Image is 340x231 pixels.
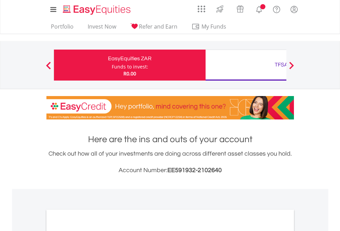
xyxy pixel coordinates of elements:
h1: Here are the ins and outs of your account [46,133,294,146]
a: Notifications [250,2,268,15]
h3: Account Number: [46,166,294,175]
img: vouchers-v2.svg [234,3,246,14]
a: My Profile [285,2,303,17]
a: Home page [60,2,133,15]
span: Refer and Earn [139,23,177,30]
img: grid-menu-icon.svg [198,5,205,13]
a: Refer and Earn [128,23,180,34]
button: Next [285,65,298,72]
span: R0.00 [123,70,136,77]
div: Check out how all of your investments are doing across different asset classes you hold. [46,149,294,175]
a: FAQ's and Support [268,2,285,15]
img: EasyEquities_Logo.png [62,4,133,15]
a: AppsGrid [193,2,210,13]
span: My Funds [191,22,237,31]
div: Funds to invest: [112,63,148,70]
a: Invest Now [85,23,119,34]
a: Vouchers [230,2,250,14]
button: Previous [42,65,55,72]
img: EasyCredit Promotion Banner [46,96,294,119]
div: EasyEquities ZAR [58,54,201,63]
a: Portfolio [48,23,76,34]
span: EE591932-2102640 [167,167,222,174]
img: thrive-v2.svg [214,3,226,14]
